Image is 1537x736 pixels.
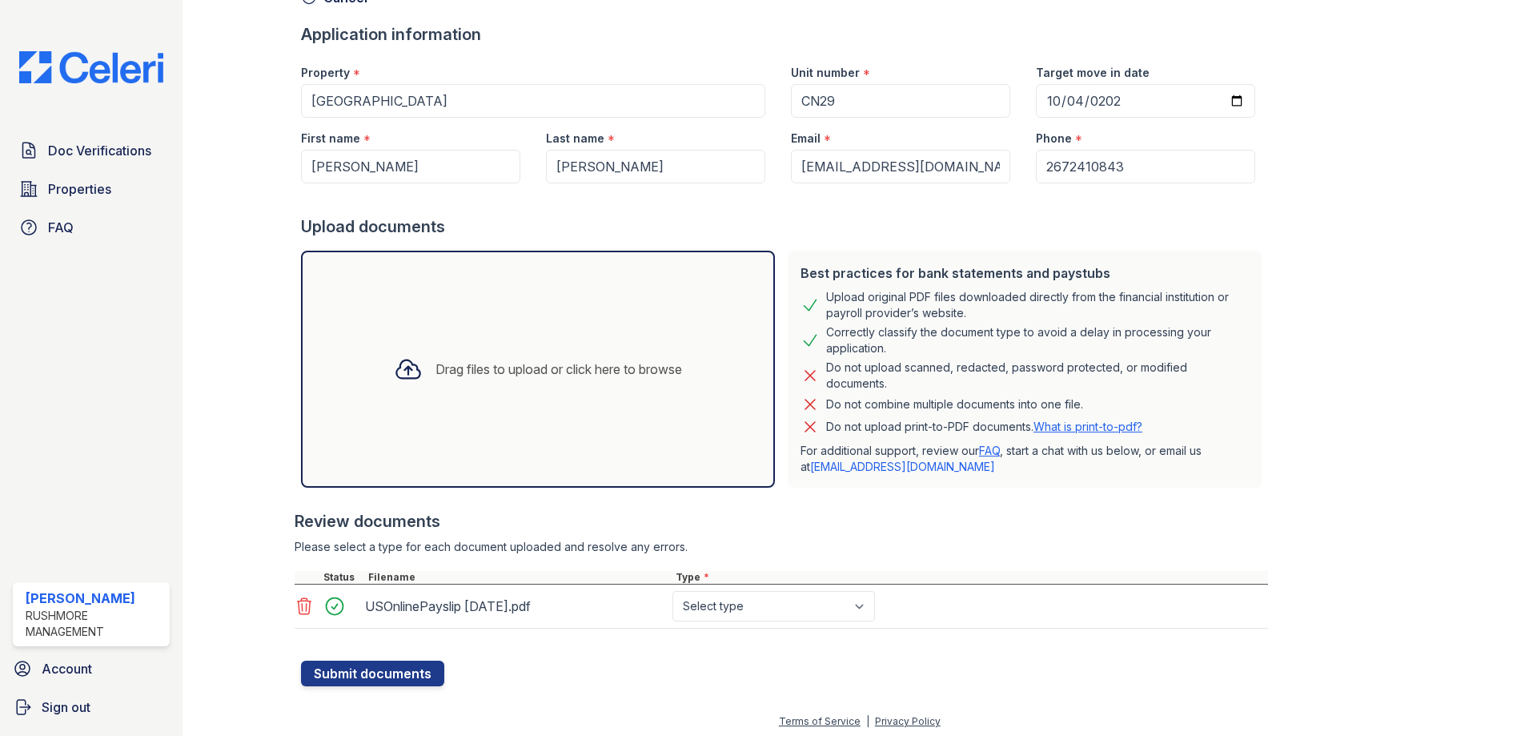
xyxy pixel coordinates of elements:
div: Correctly classify the document type to avoid a delay in processing your application. [826,324,1249,356]
div: [PERSON_NAME] [26,589,163,608]
div: Do not upload scanned, redacted, password protected, or modified documents. [826,360,1249,392]
span: Sign out [42,698,90,717]
label: Unit number [791,65,860,81]
a: Privacy Policy [875,715,941,727]
div: Filename [365,571,672,584]
label: Phone [1036,131,1072,147]
span: FAQ [48,218,74,237]
a: Properties [13,173,170,205]
p: Do not upload print-to-PDF documents. [826,419,1142,435]
div: Upload documents [301,215,1268,238]
a: Terms of Service [779,715,861,727]
a: Account [6,653,176,685]
div: | [866,715,869,727]
a: FAQ [13,211,170,243]
span: Doc Verifications [48,141,151,160]
p: For additional support, review our , start a chat with us below, or email us at [801,443,1249,475]
label: Last name [546,131,604,147]
label: First name [301,131,360,147]
a: FAQ [979,444,1000,457]
div: Upload original PDF files downloaded directly from the financial institution or payroll provider’... [826,289,1249,321]
span: Account [42,659,92,678]
img: CE_Logo_Blue-a8612792a0a2168367f1c8372b55b34899dd931a85d93a1a3d3e32e68fde9ad4.png [6,51,176,83]
label: Email [791,131,821,147]
div: Status [320,571,365,584]
div: Do not combine multiple documents into one file. [826,395,1083,414]
label: Property [301,65,350,81]
a: [EMAIL_ADDRESS][DOMAIN_NAME] [810,460,995,473]
label: Target move in date [1036,65,1150,81]
span: Properties [48,179,111,199]
a: What is print-to-pdf? [1033,420,1142,433]
button: Submit documents [301,661,444,686]
div: Rushmore Management [26,608,163,640]
div: Please select a type for each document uploaded and resolve any errors. [295,539,1268,555]
a: Sign out [6,691,176,723]
div: Type [672,571,1268,584]
div: Best practices for bank statements and paystubs [801,263,1249,283]
div: Application information [301,23,1268,46]
div: Review documents [295,510,1268,533]
a: Doc Verifications [13,135,170,167]
div: USOnlinePayslip [DATE].pdf [365,593,666,619]
div: Drag files to upload or click here to browse [435,360,682,379]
